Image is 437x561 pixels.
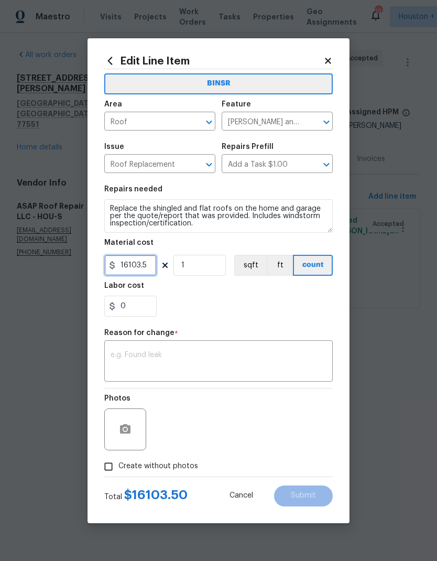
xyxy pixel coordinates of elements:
h5: Repairs Prefill [222,143,274,150]
span: Submit [291,492,316,500]
button: Open [202,115,216,130]
button: Submit [274,486,333,506]
button: Open [202,157,216,172]
h5: Photos [104,395,130,402]
textarea: Replace the shingled and flat roofs on the home and garage per the quote/report that was provided... [104,199,333,233]
button: sqft [234,255,267,276]
button: ft [267,255,293,276]
h5: Reason for change [104,329,174,337]
button: BINSR [104,73,333,94]
button: Open [319,115,334,130]
button: Cancel [213,486,270,506]
h5: Labor cost [104,282,144,289]
h5: Material cost [104,239,154,246]
span: Cancel [230,492,253,500]
h5: Area [104,101,122,108]
button: Open [319,157,334,172]
span: $ 16103.50 [124,489,188,501]
h2: Edit Line Item [104,55,323,67]
button: count [293,255,333,276]
span: Create without photos [118,461,198,472]
h5: Issue [104,143,124,150]
div: Total [104,490,188,502]
h5: Repairs needed [104,186,162,193]
h5: Feature [222,101,251,108]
